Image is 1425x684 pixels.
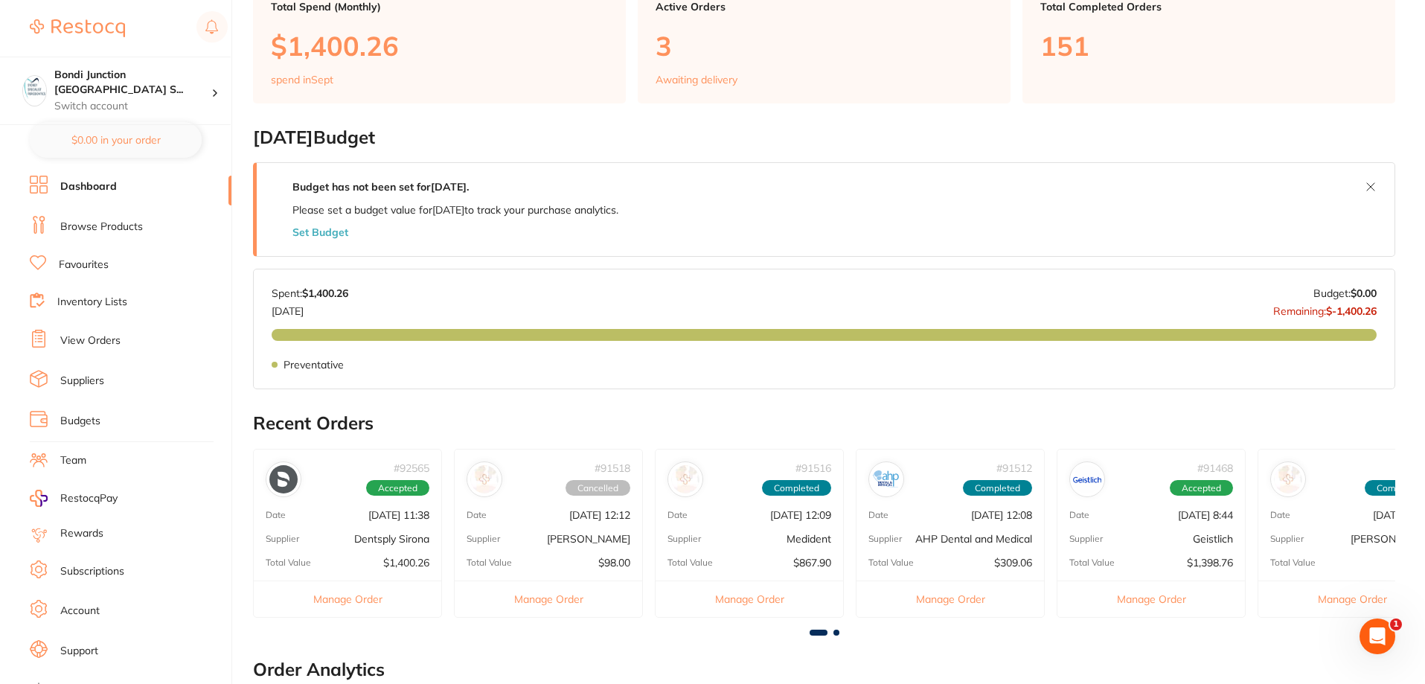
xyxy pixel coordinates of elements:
[254,581,441,617] button: Manage Order
[354,533,429,545] p: Dentsply Sirona
[383,557,429,569] p: $1,400.26
[60,491,118,506] span: RestocqPay
[253,127,1395,148] h2: [DATE] Budget
[1057,581,1245,617] button: Manage Order
[272,299,348,317] p: [DATE]
[394,462,429,474] p: # 92565
[266,534,299,544] p: Supplier
[595,462,630,474] p: # 91518
[266,510,286,520] p: Date
[1187,557,1233,569] p: $1,398.76
[455,581,642,617] button: Manage Order
[60,564,124,579] a: Subscriptions
[1326,304,1377,318] strong: $-1,400.26
[1040,31,1377,61] p: 151
[787,533,831,545] p: Medident
[1069,534,1103,544] p: Supplier
[1178,509,1233,521] p: [DATE] 8:44
[856,581,1044,617] button: Manage Order
[266,557,311,568] p: Total Value
[1069,557,1115,568] p: Total Value
[963,480,1032,496] span: Completed
[1073,465,1101,493] img: Geistlich
[1313,287,1377,299] p: Budget:
[302,287,348,300] strong: $1,400.26
[598,557,630,569] p: $98.00
[566,480,630,496] span: Cancelled
[60,526,103,541] a: Rewards
[1390,619,1402,630] span: 1
[1197,462,1233,474] p: # 91468
[292,180,469,194] strong: Budget has not been set for [DATE] .
[470,465,499,493] img: Henry Schein Halas
[253,413,1395,434] h2: Recent Orders
[1270,557,1316,568] p: Total Value
[868,557,914,568] p: Total Value
[1270,510,1290,520] p: Date
[671,465,699,493] img: Medident
[60,333,121,348] a: View Orders
[60,220,143,234] a: Browse Products
[284,359,344,371] p: Preventative
[30,11,125,45] a: Restocq Logo
[762,480,831,496] span: Completed
[547,533,630,545] p: [PERSON_NAME]
[60,604,100,619] a: Account
[292,226,348,238] button: Set Budget
[368,509,429,521] p: [DATE] 11:38
[770,509,831,521] p: [DATE] 12:09
[1069,510,1089,520] p: Date
[54,68,211,97] h4: Bondi Junction Sydney Specialist Periodontics
[1360,619,1395,654] iframe: Intercom live chat
[971,509,1032,521] p: [DATE] 12:08
[915,533,1032,545] p: AHP Dental and Medical
[292,204,618,216] p: Please set a budget value for [DATE] to track your purchase analytics.
[994,557,1032,569] p: $309.06
[1273,299,1377,317] p: Remaining:
[467,534,500,544] p: Supplier
[271,31,608,61] p: $1,400.26
[253,659,1395,680] h2: Order Analytics
[656,74,737,86] p: Awaiting delivery
[57,295,127,310] a: Inventory Lists
[868,510,888,520] p: Date
[1274,465,1302,493] img: Adam Dental
[467,510,487,520] p: Date
[872,465,900,493] img: AHP Dental and Medical
[60,374,104,389] a: Suppliers
[996,462,1032,474] p: # 91512
[30,122,202,158] button: $0.00 in your order
[667,534,701,544] p: Supplier
[569,509,630,521] p: [DATE] 12:12
[269,465,298,493] img: Dentsply Sirona
[23,76,46,99] img: Bondi Junction Sydney Specialist Periodontics
[656,31,993,61] p: 3
[667,557,713,568] p: Total Value
[795,462,831,474] p: # 91516
[59,258,109,272] a: Favourites
[656,581,843,617] button: Manage Order
[656,1,993,13] p: Active Orders
[60,179,117,194] a: Dashboard
[60,644,98,659] a: Support
[1351,287,1377,300] strong: $0.00
[1040,1,1377,13] p: Total Completed Orders
[30,490,48,507] img: RestocqPay
[868,534,902,544] p: Supplier
[60,414,100,429] a: Budgets
[467,557,512,568] p: Total Value
[366,480,429,496] span: Accepted
[667,510,688,520] p: Date
[271,74,333,86] p: spend in Sept
[54,99,211,114] p: Switch account
[793,557,831,569] p: $867.90
[1270,534,1304,544] p: Supplier
[30,19,125,37] img: Restocq Logo
[1170,480,1233,496] span: Accepted
[1193,533,1233,545] p: Geistlich
[272,287,348,299] p: Spent:
[271,1,608,13] p: Total Spend (Monthly)
[30,490,118,507] a: RestocqPay
[60,453,86,468] a: Team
